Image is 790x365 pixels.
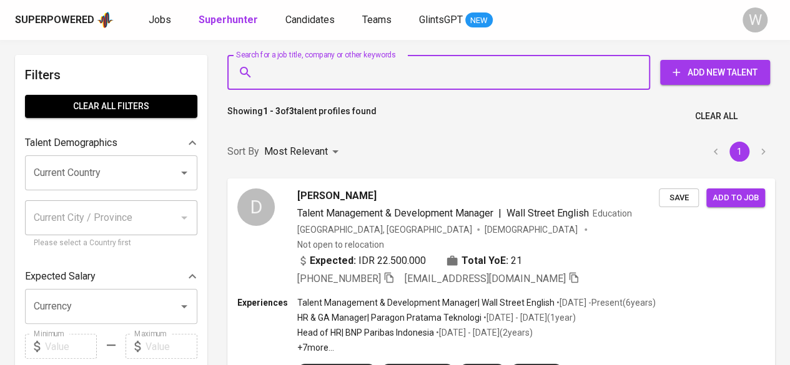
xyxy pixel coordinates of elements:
[25,269,96,284] p: Expected Salary
[25,264,197,289] div: Expected Salary
[713,191,759,205] span: Add to job
[285,12,337,28] a: Candidates
[419,14,463,26] span: GlintsGPT
[485,223,580,236] span: [DEMOGRAPHIC_DATA]
[175,298,193,315] button: Open
[419,12,493,28] a: GlintsGPT NEW
[297,273,381,285] span: [PHONE_NUMBER]
[297,238,384,251] p: Not open to relocation
[405,273,566,285] span: [EMAIL_ADDRESS][DOMAIN_NAME]
[199,14,258,26] b: Superhunter
[25,65,197,85] h6: Filters
[149,12,174,28] a: Jobs
[237,188,275,226] div: D
[659,188,699,208] button: Save
[35,99,187,114] span: Clear All filters
[465,14,493,27] span: NEW
[297,311,481,324] p: HR & GA Manager | Paragon Pratama Teknologi
[25,130,197,155] div: Talent Demographics
[434,326,533,339] p: • [DATE] - [DATE] ( 2 years )
[743,7,768,32] div: W
[227,105,377,128] p: Showing of talent profiles found
[297,341,656,354] p: +7 more ...
[297,326,434,339] p: Head of HR | BNP Paribas Indonesia
[660,60,770,85] button: Add New Talent
[297,188,377,203] span: [PERSON_NAME]
[263,106,280,116] b: 1 - 3
[285,14,335,26] span: Candidates
[15,11,114,29] a: Superpoweredapp logo
[704,142,775,162] nav: pagination navigation
[462,253,508,268] b: Total YoE:
[264,144,328,159] p: Most Relevant
[227,144,259,159] p: Sort By
[362,14,392,26] span: Teams
[555,296,656,309] p: • [DATE] - Present ( 6 years )
[237,296,297,309] p: Experiences
[498,206,501,221] span: |
[481,311,576,324] p: • [DATE] - [DATE] ( 1 year )
[146,334,197,359] input: Value
[297,296,555,309] p: Talent Management & Development Manager | Wall Street English
[511,253,522,268] span: 21
[665,191,693,205] span: Save
[706,188,765,208] button: Add to job
[199,12,260,28] a: Superhunter
[25,95,197,118] button: Clear All filters
[45,334,97,359] input: Value
[593,208,632,218] span: Education
[506,207,589,219] span: Wall Street English
[15,13,94,27] div: Superpowered
[670,65,760,80] span: Add New Talent
[690,105,743,128] button: Clear All
[149,14,171,26] span: Jobs
[297,207,493,219] span: Talent Management & Development Manager
[34,237,189,250] p: Please select a Country first
[362,12,394,28] a: Teams
[695,109,738,124] span: Clear All
[297,223,472,236] div: [GEOGRAPHIC_DATA], [GEOGRAPHIC_DATA]
[289,106,294,116] b: 3
[297,253,426,268] div: IDR 22.500.000
[729,142,749,162] button: page 1
[97,11,114,29] img: app logo
[175,164,193,182] button: Open
[310,253,356,268] b: Expected:
[25,135,117,150] p: Talent Demographics
[264,140,343,163] div: Most Relevant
